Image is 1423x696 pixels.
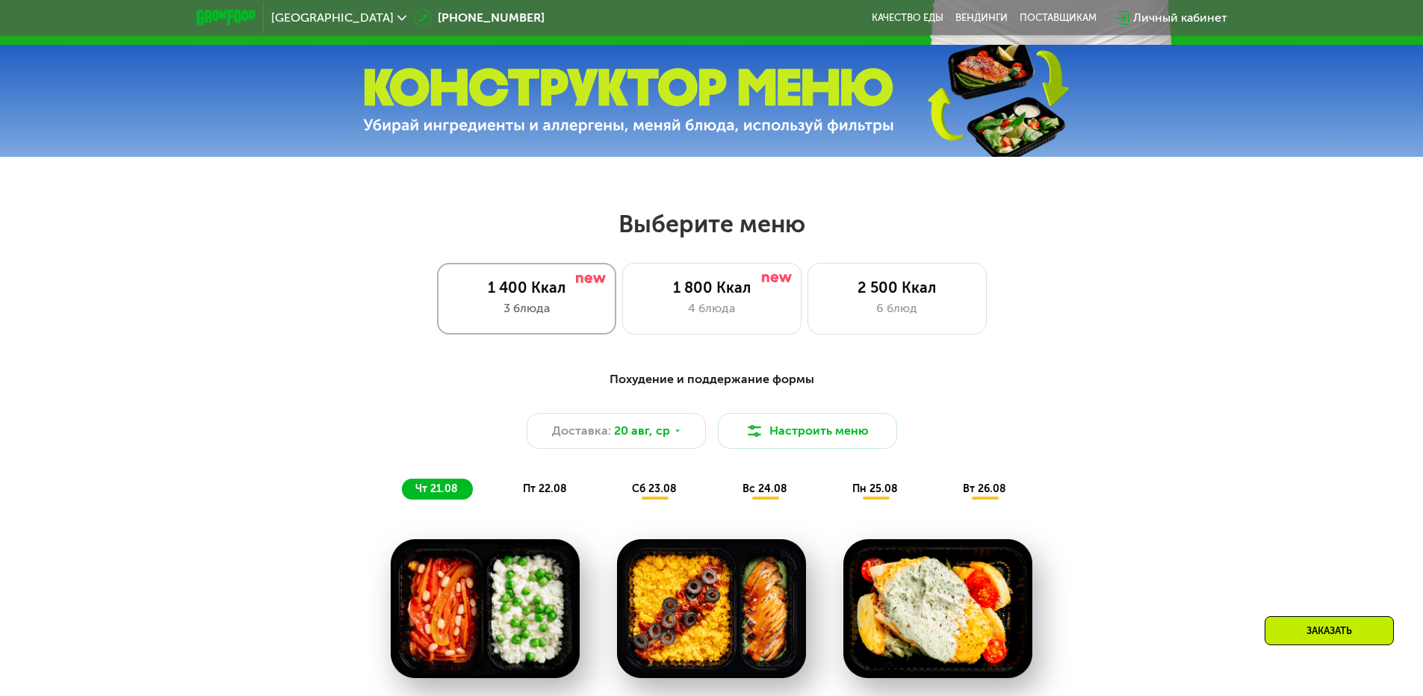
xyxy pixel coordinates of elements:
a: Качество еды [872,12,943,24]
div: Личный кабинет [1133,9,1227,27]
h2: Выберите меню [48,209,1375,239]
a: [PHONE_NUMBER] [414,9,545,27]
span: чт 21.08 [415,482,458,495]
div: Заказать [1265,616,1394,645]
div: 4 блюда [638,299,786,317]
span: сб 23.08 [632,482,677,495]
div: 2 500 Ккал [823,279,971,296]
span: Доставка: [552,422,611,440]
button: Настроить меню [718,413,897,449]
a: Вендинги [955,12,1008,24]
span: вс 24.08 [742,482,787,495]
span: вт 26.08 [963,482,1006,495]
div: 6 блюд [823,299,971,317]
span: 20 авг, ср [614,422,670,440]
span: [GEOGRAPHIC_DATA] [271,12,394,24]
span: пт 22.08 [523,482,567,495]
div: 1 800 Ккал [638,279,786,296]
div: Похудение и поддержание формы [270,370,1154,389]
div: поставщикам [1020,12,1097,24]
div: 3 блюда [453,299,601,317]
span: пн 25.08 [852,482,898,495]
div: 1 400 Ккал [453,279,601,296]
